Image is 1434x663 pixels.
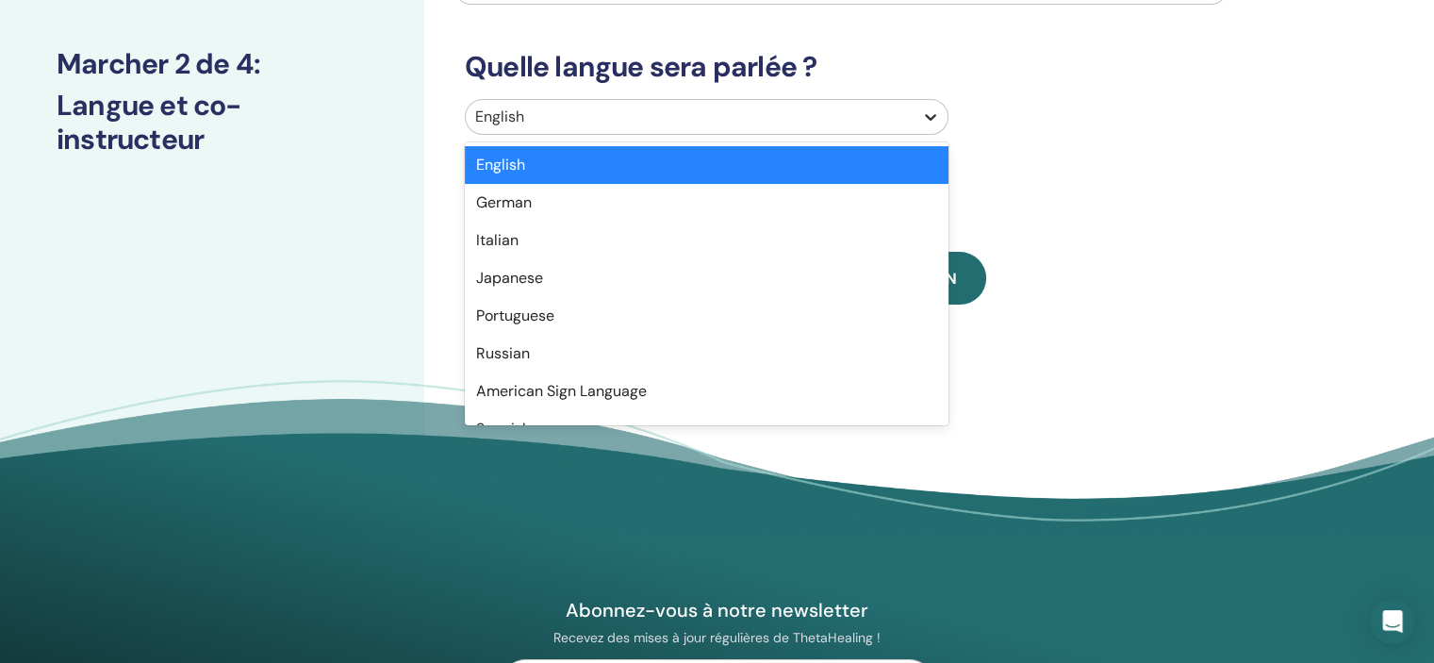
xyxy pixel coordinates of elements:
[465,146,948,184] div: English
[465,297,948,335] div: Portuguese
[57,47,368,81] h3: Marcher 2 de 4 :
[465,184,948,222] div: German
[1370,599,1415,644] div: Open Intercom Messenger
[57,89,368,157] h3: Langue et co-instructeur
[465,222,948,259] div: Italian
[465,335,948,373] div: Russian
[453,50,1228,84] h3: Quelle langue sera parlée ?
[500,598,935,622] h4: Abonnez-vous à notre newsletter
[465,259,948,297] div: Japanese
[500,629,935,646] p: Recevez des mises à jour régulières de ThetaHealing !
[465,373,948,410] div: American Sign Language
[465,410,948,448] div: Spanish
